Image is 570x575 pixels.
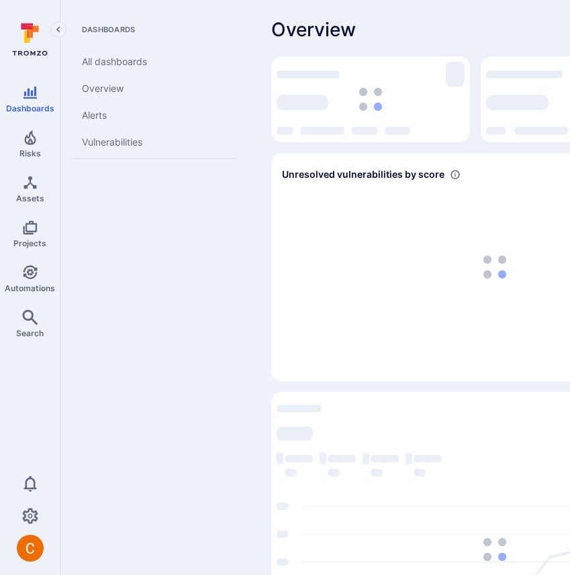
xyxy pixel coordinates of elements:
[17,535,44,562] div: Camilo Rivera
[16,193,44,203] span: Assets
[483,538,506,561] img: Loading...
[13,238,46,248] span: Projects
[271,56,470,142] div: Active alerts
[16,328,44,338] span: Search
[450,168,461,182] div: Number of vulnerabilities in status ‘Open’ ‘Triaged’ and ‘In process’ grouped by score
[271,19,356,40] span: Overview
[359,88,382,111] img: Loading...
[277,62,465,137] div: loading spinner
[282,168,444,181] span: Unresolved vulnerabilities by score
[50,21,66,38] button: Collapse navigation menu
[54,24,63,36] i: Collapse navigation menu
[71,24,238,35] span: Dashboards
[71,129,238,156] a: Vulnerabilities
[6,103,54,113] span: Dashboards
[17,535,44,562] img: ACg8ocJuq_DPPTkXyD9OlTnVLvDrpObecjcADscmEHLMiTyEnTELew=s96-c
[5,283,55,293] span: Automations
[19,148,41,158] span: Risks
[71,75,238,102] a: Overview
[71,102,238,129] a: Alerts
[71,48,238,75] a: All dashboards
